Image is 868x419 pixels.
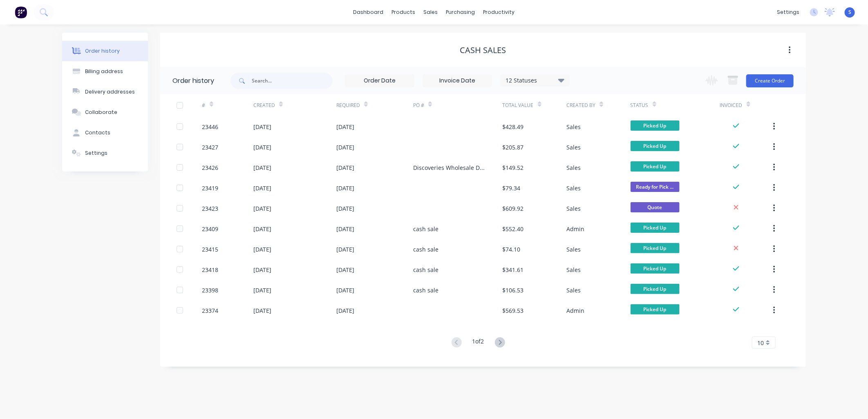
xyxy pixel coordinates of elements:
[413,286,438,294] div: cash sale
[631,223,680,233] span: Picked Up
[631,102,649,109] div: Status
[460,45,506,55] div: Cash Sales
[336,94,413,116] div: Required
[746,74,794,87] button: Create Order
[253,94,336,116] div: Created
[503,286,524,294] div: $106.53
[345,75,414,87] input: Order Date
[631,243,680,253] span: Picked Up
[85,129,110,136] div: Contacts
[631,182,680,192] span: Ready for Pick ...
[566,204,581,213] div: Sales
[413,265,438,274] div: cash sale
[336,123,354,131] div: [DATE]
[202,102,206,109] div: #
[253,163,271,172] div: [DATE]
[253,123,271,131] div: [DATE]
[503,94,566,116] div: Total Value
[336,204,354,213] div: [DATE]
[336,286,354,294] div: [DATE]
[253,286,271,294] div: [DATE]
[336,184,354,192] div: [DATE]
[848,9,851,16] span: S
[388,6,420,18] div: products
[15,6,27,18] img: Factory
[423,75,492,87] input: Invoice Date
[566,286,581,294] div: Sales
[757,339,764,347] span: 10
[349,6,388,18] a: dashboard
[503,184,521,192] div: $79.34
[503,204,524,213] div: $609.92
[336,143,354,152] div: [DATE]
[631,94,720,116] div: Status
[413,163,486,172] div: Discoveries Wholesale Distributors
[202,94,253,116] div: #
[62,82,148,102] button: Delivery addresses
[479,6,519,18] div: productivity
[253,143,271,152] div: [DATE]
[566,163,581,172] div: Sales
[202,265,219,274] div: 23418
[252,73,333,89] input: Search...
[631,120,680,131] span: Picked Up
[720,102,743,109] div: Invoiced
[202,225,219,233] div: 23409
[413,102,424,109] div: PO #
[420,6,442,18] div: sales
[336,306,354,315] div: [DATE]
[413,245,438,254] div: cash sale
[85,68,123,75] div: Billing address
[503,245,521,254] div: $74.10
[62,61,148,82] button: Billing address
[336,265,354,274] div: [DATE]
[85,47,120,55] div: Order history
[202,204,219,213] div: 23423
[253,225,271,233] div: [DATE]
[202,286,219,294] div: 23398
[631,202,680,212] span: Quote
[253,184,271,192] div: [DATE]
[172,76,214,86] div: Order history
[501,76,569,85] div: 12 Statuses
[566,123,581,131] div: Sales
[336,225,354,233] div: [DATE]
[253,265,271,274] div: [DATE]
[202,143,219,152] div: 23427
[85,88,135,96] div: Delivery addresses
[503,143,524,152] div: $205.87
[631,304,680,314] span: Picked Up
[720,94,771,116] div: Invoiced
[442,6,479,18] div: purchasing
[202,123,219,131] div: 23446
[503,265,524,274] div: $341.61
[566,265,581,274] div: Sales
[62,102,148,123] button: Collaborate
[566,143,581,152] div: Sales
[62,41,148,61] button: Order history
[773,6,803,18] div: settings
[202,184,219,192] div: 23419
[472,337,484,349] div: 1 of 2
[503,306,524,315] div: $569.53
[253,102,275,109] div: Created
[566,225,584,233] div: Admin
[202,163,219,172] div: 23426
[631,161,680,172] span: Picked Up
[202,245,219,254] div: 23415
[62,143,148,163] button: Settings
[631,263,680,274] span: Picked Up
[413,94,503,116] div: PO #
[85,149,107,157] div: Settings
[253,306,271,315] div: [DATE]
[85,109,117,116] div: Collaborate
[566,306,584,315] div: Admin
[413,225,438,233] div: cash sale
[631,284,680,294] span: Picked Up
[336,163,354,172] div: [DATE]
[253,245,271,254] div: [DATE]
[336,245,354,254] div: [DATE]
[503,102,534,109] div: Total Value
[202,306,219,315] div: 23374
[503,123,524,131] div: $428.49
